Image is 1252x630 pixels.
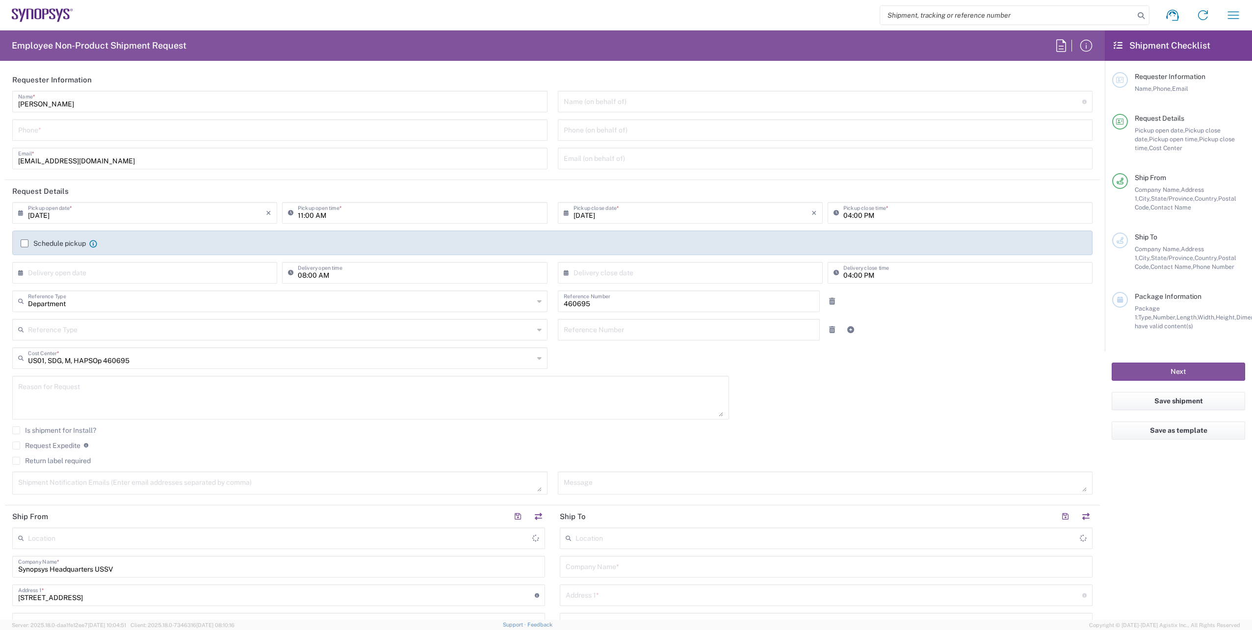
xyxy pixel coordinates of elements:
span: Request Details [1135,114,1184,122]
span: State/Province, [1151,254,1195,262]
span: Package 1: [1135,305,1160,321]
label: Is shipment for Install? [12,426,96,434]
a: Remove Reference [825,294,839,308]
span: Client: 2025.18.0-7346316 [130,622,235,628]
h2: Request Details [12,186,69,196]
button: Save shipment [1112,392,1245,410]
span: Package Information [1135,292,1201,300]
input: Shipment, tracking or reference number [880,6,1134,25]
a: Support [503,622,527,628]
span: Country, [1195,254,1218,262]
h2: Ship To [560,512,586,522]
span: Type, [1138,314,1153,321]
a: Feedback [527,622,552,628]
span: Width, [1198,314,1216,321]
span: Length, [1176,314,1198,321]
h2: Employee Non-Product Shipment Request [12,40,186,52]
span: Ship To [1135,233,1157,241]
span: [DATE] 08:10:16 [196,622,235,628]
a: Add Reference [844,323,858,337]
span: City, [1139,254,1151,262]
span: Number, [1153,314,1176,321]
span: Country, [1195,195,1218,202]
label: Request Expedite [12,442,80,449]
span: Cost Center [1149,144,1182,152]
span: Contact Name [1150,204,1191,211]
span: Pickup open time, [1149,135,1199,143]
span: Name, [1135,85,1153,92]
span: Contact Name, [1150,263,1193,270]
span: Company Name, [1135,186,1181,193]
label: Schedule pickup [21,239,86,247]
span: Copyright © [DATE]-[DATE] Agistix Inc., All Rights Reserved [1089,621,1240,630]
span: Height, [1216,314,1236,321]
i: × [811,205,817,221]
span: Server: 2025.18.0-daa1fe12ee7 [12,622,126,628]
span: Requester Information [1135,73,1205,80]
span: [DATE] 10:04:51 [88,622,126,628]
span: Ship From [1135,174,1166,182]
h2: Requester Information [12,75,92,85]
button: Save as template [1112,421,1245,440]
span: Company Name, [1135,245,1181,253]
button: Next [1112,363,1245,381]
span: City, [1139,195,1151,202]
i: × [266,205,271,221]
span: Pickup open date, [1135,127,1185,134]
h2: Shipment Checklist [1114,40,1210,52]
label: Return label required [12,457,91,465]
h2: Ship From [12,512,48,522]
span: State/Province, [1151,195,1195,202]
a: Remove Reference [825,323,839,337]
span: Phone Number [1193,263,1234,270]
span: Email [1172,85,1188,92]
span: Phone, [1153,85,1172,92]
